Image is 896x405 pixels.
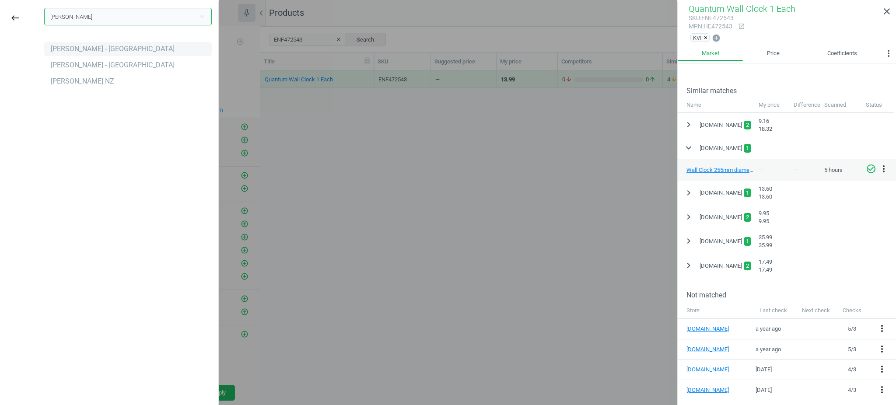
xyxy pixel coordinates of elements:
[746,237,749,246] span: 1
[754,97,789,113] div: My price
[195,13,208,21] button: Close
[877,384,887,395] i: more_vert
[836,302,867,319] th: Checks
[820,97,861,113] div: Scanned
[51,77,114,86] div: [PERSON_NAME] NZ
[789,97,820,113] div: Difference
[746,189,749,197] span: 1
[700,213,742,221] span: [DOMAIN_NAME]
[877,323,887,335] button: more_vert
[759,118,772,132] span: 9.16 18.32
[678,302,751,319] th: Store
[711,33,721,43] button: add_circle
[877,344,887,354] i: more_vert
[683,143,694,153] i: expand_more
[878,164,889,175] button: more_vert
[51,60,175,70] div: [PERSON_NAME] - [GEOGRAPHIC_DATA]
[881,46,896,63] button: more_vert
[700,237,742,245] span: [DOMAIN_NAME]
[10,13,21,23] i: keyboard_backspace
[734,23,745,31] a: open_in_new
[678,46,743,61] a: Market
[861,97,894,113] div: Status
[683,119,694,130] i: chevron_right
[678,97,754,113] div: Name
[681,258,696,274] button: chevron_right
[689,14,734,22] div: : ENF472543
[759,185,772,200] span: 13.60 13.60
[738,23,745,30] i: open_in_new
[681,185,696,201] button: chevron_right
[686,366,739,374] a: [DOMAIN_NAME]
[836,360,867,380] td: 4 / 3
[686,167,756,173] a: Wall Clock 255mm diameter
[877,323,887,334] i: more_vert
[754,140,798,156] div: —
[759,234,772,248] span: 35.99 35.99
[700,121,742,129] span: [DOMAIN_NAME]
[746,213,749,222] span: 2
[689,23,702,30] span: mpn
[704,35,707,41] span: ×
[686,386,739,394] a: [DOMAIN_NAME]
[751,302,795,319] th: Last check
[681,140,696,156] button: expand_more
[689,22,734,31] div: : HE472543
[877,364,887,375] button: more_vert
[704,34,709,42] button: ×
[689,3,795,14] span: Quantum Wall Clock 1 Each
[756,325,781,332] span: a year ago
[756,387,772,393] span: [DATE]
[759,210,769,224] span: 9.95 9.95
[681,209,696,225] button: chevron_right
[5,8,25,28] button: keyboard_backspace
[700,189,742,197] span: [DOMAIN_NAME]
[836,319,867,339] td: 5 / 3
[878,164,889,174] i: more_vert
[681,117,696,133] button: chevron_right
[754,162,789,178] div: —
[683,212,694,222] i: chevron_right
[686,325,739,333] a: [DOMAIN_NAME]
[824,166,843,174] span: 5 hours
[795,302,836,319] th: Next check
[693,34,702,42] span: KVI
[686,291,896,299] h3: Not matched
[689,14,700,21] span: sku
[700,262,742,270] span: [DOMAIN_NAME]
[683,236,694,246] i: chevron_right
[836,339,867,360] td: 5 / 3
[683,260,694,271] i: chevron_right
[756,346,781,353] span: a year ago
[51,44,175,54] div: [PERSON_NAME] - [GEOGRAPHIC_DATA]
[883,48,894,59] i: more_vert
[746,121,749,129] span: 2
[746,262,749,270] span: 2
[700,144,742,152] span: [DOMAIN_NAME]
[683,188,694,198] i: chevron_right
[681,233,696,249] button: chevron_right
[756,366,772,373] span: [DATE]
[686,87,896,95] h3: Similar matches
[686,346,739,353] a: [DOMAIN_NAME]
[789,162,820,178] div: —
[877,384,887,396] button: more_vert
[877,344,887,355] button: more_vert
[712,34,721,42] i: add_circle
[866,164,876,174] i: check_circle_outline
[804,46,881,61] a: Coefficients
[882,6,892,17] i: close
[44,8,212,25] input: Search campaign
[743,46,803,61] a: Price
[836,380,867,400] td: 4 / 3
[759,258,772,273] span: 17.49 17.49
[746,144,749,153] span: 1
